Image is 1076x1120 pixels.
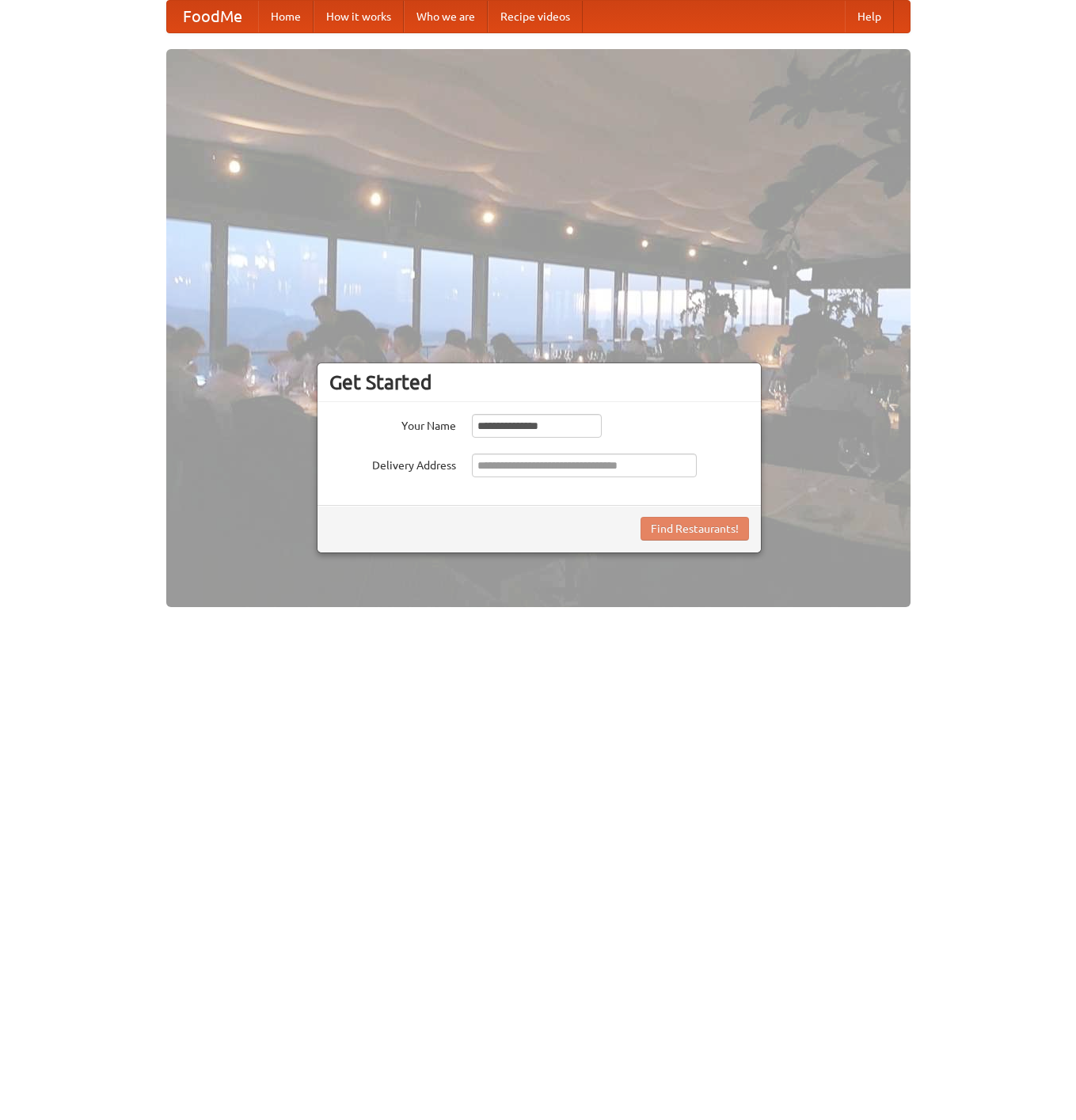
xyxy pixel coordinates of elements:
[329,370,749,394] h3: Get Started
[404,1,488,32] a: Who we are
[845,1,894,32] a: Help
[329,454,456,473] label: Delivery Address
[641,517,749,541] button: Find Restaurants!
[314,1,404,32] a: How it works
[329,414,456,434] label: Your Name
[167,1,258,32] a: FoodMe
[258,1,314,32] a: Home
[488,1,583,32] a: Recipe videos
